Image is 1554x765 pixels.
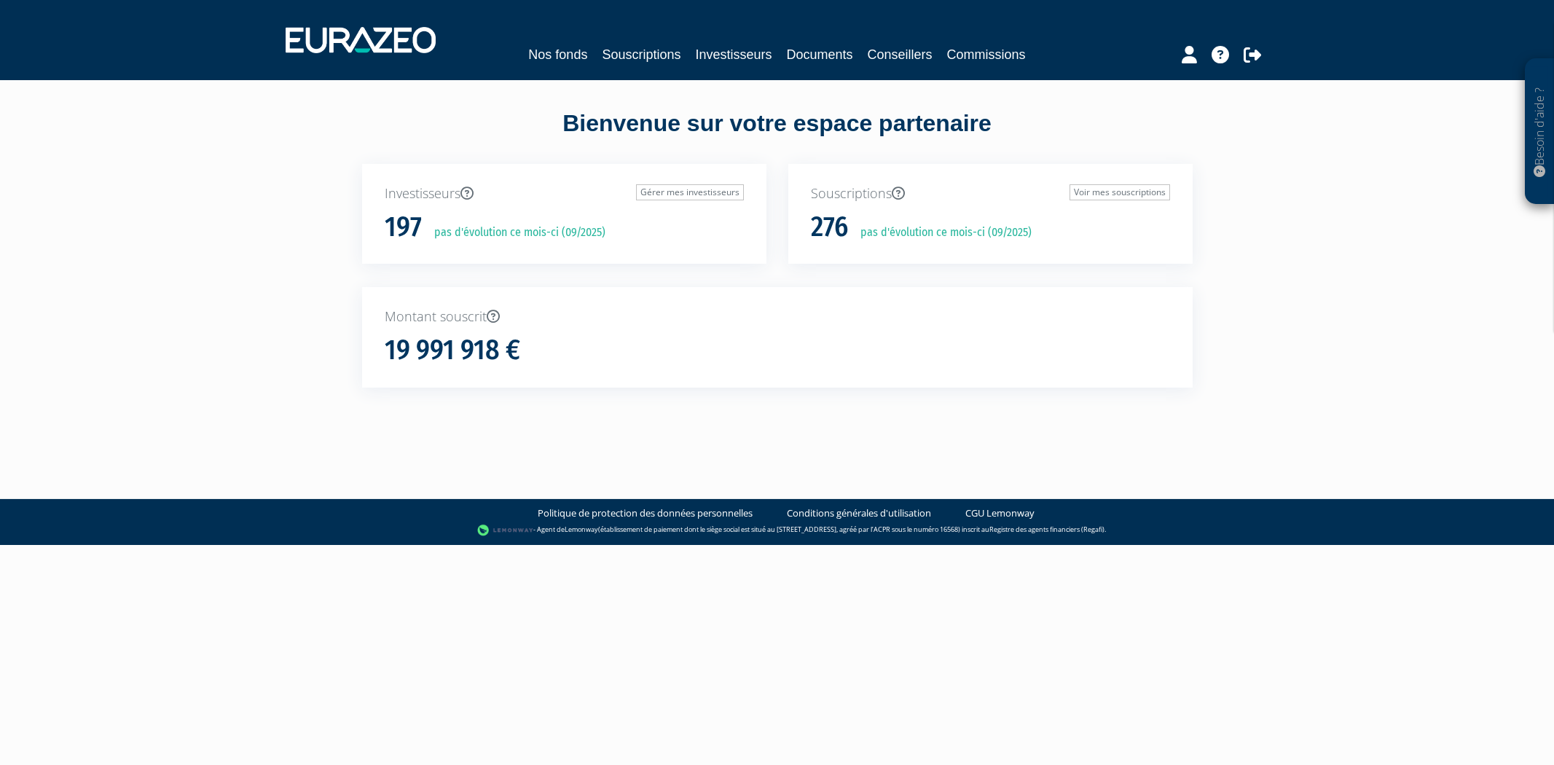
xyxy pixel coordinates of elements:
a: Commissions [947,44,1026,65]
img: logo-lemonway.png [477,523,533,538]
a: Voir mes souscriptions [1070,184,1170,200]
p: Montant souscrit [385,307,1170,326]
h1: 19 991 918 € [385,335,520,366]
p: Investisseurs [385,184,744,203]
a: CGU Lemonway [965,506,1035,520]
a: Registre des agents financiers (Regafi) [989,525,1104,534]
a: Investisseurs [695,44,772,65]
a: Souscriptions [602,44,680,65]
div: Bienvenue sur votre espace partenaire [351,107,1204,164]
div: - Agent de (établissement de paiement dont le siège social est situé au [STREET_ADDRESS], agréé p... [15,523,1539,538]
a: Conditions générales d'utilisation [787,506,931,520]
h1: 197 [385,212,422,243]
a: Conseillers [868,44,933,65]
a: Politique de protection des données personnelles [538,506,753,520]
a: Gérer mes investisseurs [636,184,744,200]
a: Lemonway [565,525,598,534]
img: 1732889491-logotype_eurazeo_blanc_rvb.png [286,27,436,53]
h1: 276 [811,212,848,243]
p: pas d'évolution ce mois-ci (09/2025) [850,224,1032,241]
p: pas d'évolution ce mois-ci (09/2025) [424,224,605,241]
a: Documents [787,44,853,65]
p: Souscriptions [811,184,1170,203]
p: Besoin d'aide ? [1531,66,1548,197]
a: Nos fonds [528,44,587,65]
